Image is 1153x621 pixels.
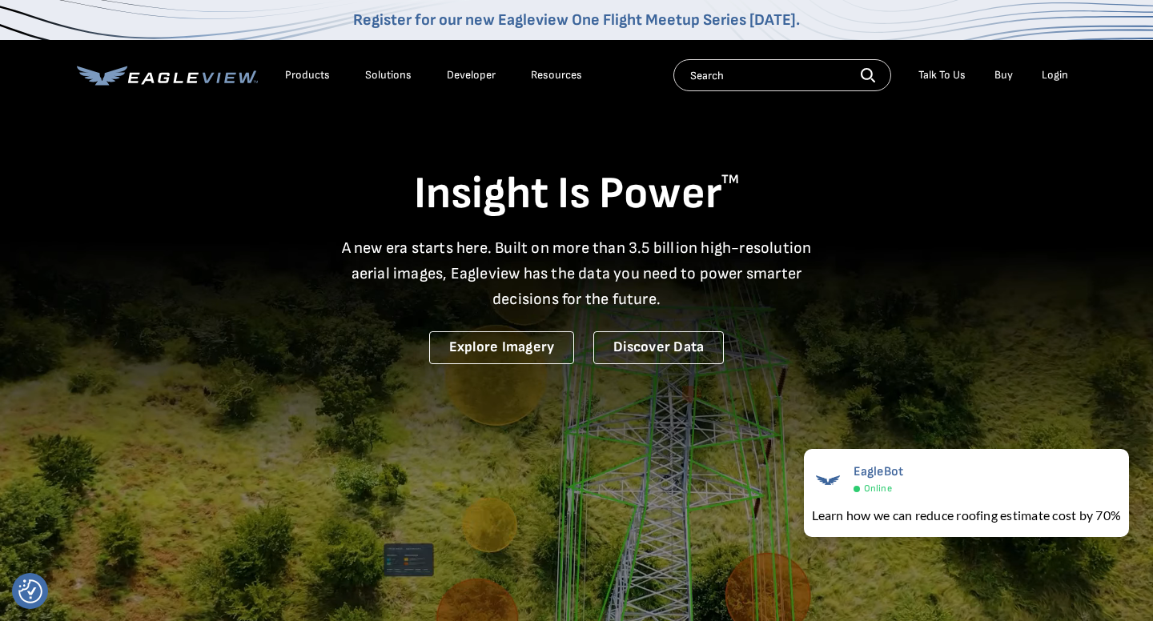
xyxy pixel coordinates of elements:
[77,166,1076,222] h1: Insight Is Power
[812,464,844,496] img: EagleBot
[18,579,42,603] img: Revisit consent button
[994,68,1013,82] a: Buy
[18,579,42,603] button: Consent Preferences
[285,68,330,82] div: Products
[864,483,892,495] span: Online
[353,10,800,30] a: Register for our new Eagleview One Flight Meetup Series [DATE].
[854,464,904,479] span: EagleBot
[331,235,822,312] p: A new era starts here. Built on more than 3.5 billion high-resolution aerial images, Eagleview ha...
[812,506,1121,525] div: Learn how we can reduce roofing estimate cost by 70%
[365,68,412,82] div: Solutions
[531,68,582,82] div: Resources
[673,59,891,91] input: Search
[721,172,739,187] sup: TM
[1042,68,1068,82] div: Login
[429,331,575,364] a: Explore Imagery
[447,68,496,82] a: Developer
[918,68,966,82] div: Talk To Us
[593,331,724,364] a: Discover Data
